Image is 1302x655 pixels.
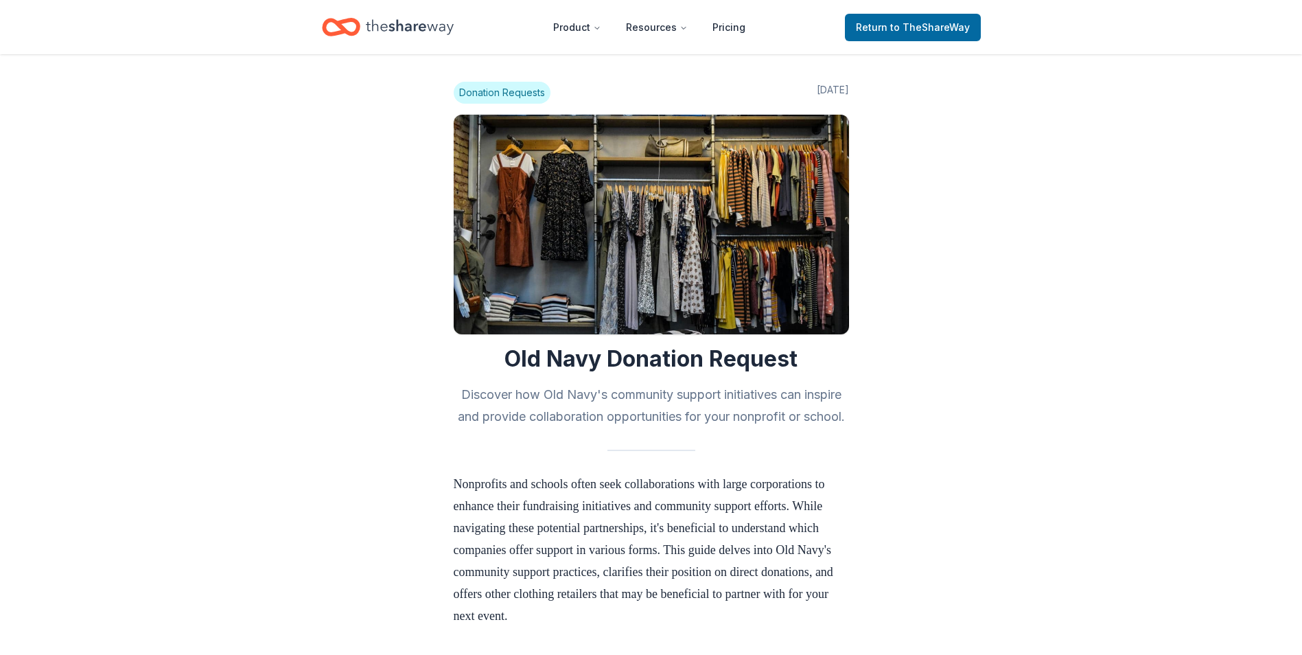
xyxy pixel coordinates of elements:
span: to TheShareWay [890,21,970,33]
button: Product [542,14,612,41]
span: Donation Requests [454,82,550,104]
img: Image for Old Navy Donation Request [454,115,849,334]
a: Home [322,11,454,43]
p: Nonprofits and schools often seek collaborations with large corporations to enhance their fundrai... [454,473,849,627]
h1: Old Navy Donation Request [454,345,849,373]
a: Pricing [701,14,756,41]
button: Resources [615,14,699,41]
nav: Main [542,11,756,43]
h2: Discover how Old Navy's community support initiatives can inspire and provide collaboration oppor... [454,384,849,428]
span: [DATE] [817,82,849,104]
a: Returnto TheShareWay [845,14,981,41]
span: Return [856,19,970,36]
